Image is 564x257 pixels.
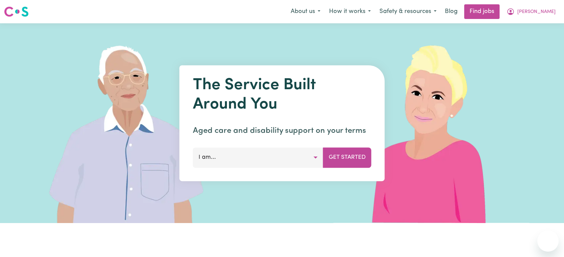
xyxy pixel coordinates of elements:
[537,230,559,252] iframe: Button to launch messaging window
[286,5,325,19] button: About us
[323,147,371,167] button: Get Started
[325,5,375,19] button: How it works
[4,4,29,19] a: Careseekers logo
[193,76,371,114] h1: The Service Built Around You
[193,125,371,137] p: Aged care and disability support on your terms
[441,4,462,19] a: Blog
[502,5,560,19] button: My Account
[517,8,556,16] span: [PERSON_NAME]
[464,4,500,19] a: Find jobs
[4,6,29,18] img: Careseekers logo
[193,147,323,167] button: I am...
[375,5,441,19] button: Safety & resources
